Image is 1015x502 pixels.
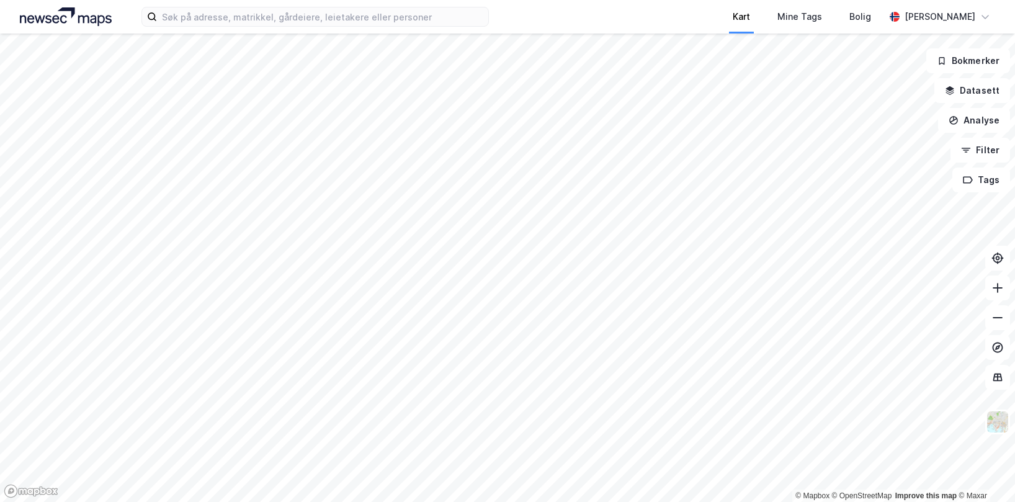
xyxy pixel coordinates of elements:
[795,491,829,500] a: Mapbox
[849,9,871,24] div: Bolig
[832,491,892,500] a: OpenStreetMap
[157,7,488,26] input: Søk på adresse, matrikkel, gårdeiere, leietakere eller personer
[986,410,1009,434] img: Z
[953,442,1015,502] iframe: Chat Widget
[926,48,1010,73] button: Bokmerker
[950,138,1010,163] button: Filter
[733,9,750,24] div: Kart
[895,491,957,500] a: Improve this map
[934,78,1010,103] button: Datasett
[938,108,1010,133] button: Analyse
[952,168,1010,192] button: Tags
[4,484,58,498] a: Mapbox homepage
[20,7,112,26] img: logo.a4113a55bc3d86da70a041830d287a7e.svg
[777,9,822,24] div: Mine Tags
[905,9,975,24] div: [PERSON_NAME]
